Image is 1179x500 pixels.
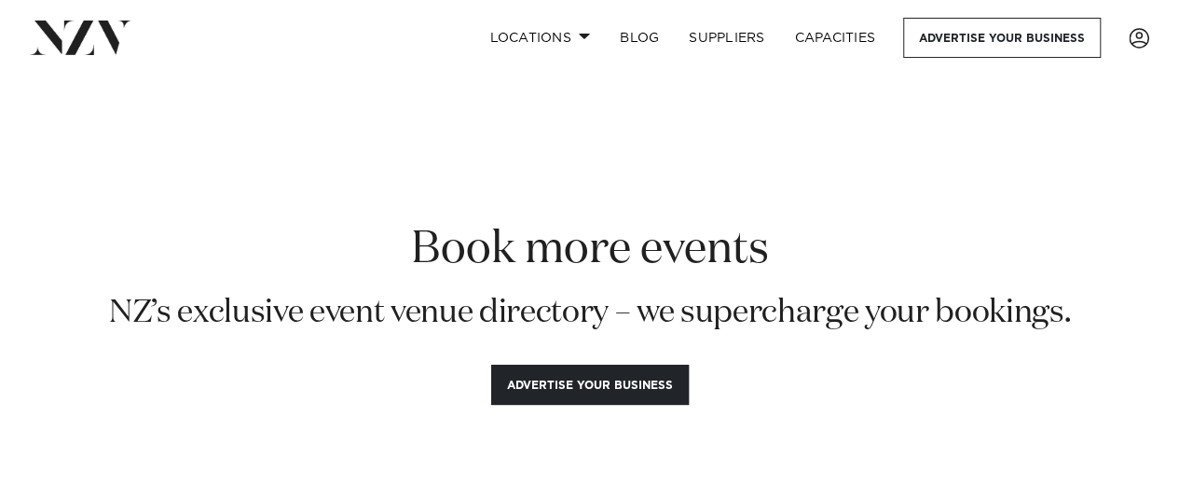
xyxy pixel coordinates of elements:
button: Advertise your business [491,365,689,405]
a: BLOG [605,18,674,58]
a: SUPPLIERS [674,18,779,58]
a: Locations [474,18,605,58]
h1: Book more events [14,221,1165,279]
p: NZ’s exclusive event venue directory – we supercharge your bookings. [14,294,1165,332]
a: Advertise your business [903,18,1101,58]
img: nzv-logo.png [30,21,131,54]
a: Capacities [780,18,891,58]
